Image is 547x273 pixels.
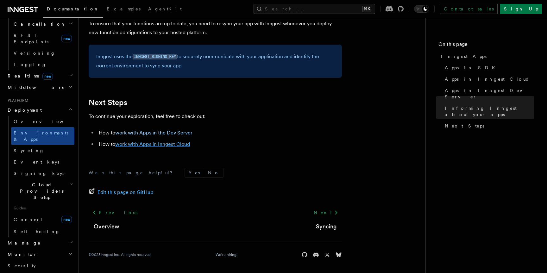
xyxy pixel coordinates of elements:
span: Versioning [14,51,55,56]
button: Yes [185,168,204,177]
span: Connect [14,217,42,222]
span: REST Endpoints [14,33,48,44]
button: Deployment [5,104,74,116]
p: Inngest uses the to securely communicate with your application and identify the correct environme... [96,52,334,70]
span: Cancellation [11,21,66,27]
button: Search...⌘K [254,4,375,14]
a: Examples [103,2,144,17]
p: To continue your exploration, feel free to check out: [89,112,342,121]
a: Syncing [316,222,337,231]
button: Monitor [5,249,74,260]
div: Deployment [5,116,74,237]
a: Edit this page on GitHub [89,188,154,197]
span: Examples [107,6,141,11]
a: Inngest Apps [438,51,534,62]
a: work with Apps in Inngest Cloud [115,141,190,147]
span: Apps in Inngest Cloud [445,76,530,82]
a: Security [5,260,74,271]
span: Edit this page on GitHub [97,188,154,197]
a: Overview [94,222,119,231]
span: new [42,73,53,80]
a: Logging [11,59,74,70]
a: Self hosting [11,226,74,237]
a: Next Steps [442,120,534,132]
a: Documentation [43,2,103,18]
a: AgentKit [144,2,185,17]
a: REST Endpointsnew [11,30,74,47]
a: INNGEST_SIGNING_KEY [133,53,177,59]
span: Self hosting [14,229,60,234]
a: Informing Inngest about your apps [442,102,534,120]
span: Documentation [47,6,99,11]
button: Toggle dark mode [414,5,429,13]
span: Middleware [5,84,65,90]
span: Cloud Providers Setup [11,182,70,201]
span: Next Steps [445,123,484,129]
span: Realtime [5,73,53,79]
li: How to [97,128,342,137]
span: new [61,216,72,223]
span: Event keys [14,159,59,164]
span: Guides [11,203,74,213]
a: Versioning [11,47,74,59]
span: AgentKit [148,6,182,11]
a: Apps in Inngest Cloud [442,73,534,85]
a: Apps in SDK [442,62,534,73]
span: Inngest Apps [441,53,487,59]
span: Environments & Apps [14,130,68,142]
a: We're hiring! [216,252,237,257]
div: © 2025 Inngest Inc. All rights reserved. [89,252,152,257]
a: Contact sales [440,4,498,14]
span: Platform [5,98,28,103]
h4: On this page [438,40,534,51]
a: Next Steps [89,98,127,107]
span: Apps in Inngest Dev Server [445,87,534,100]
span: Deployment [5,107,42,113]
a: Connectnew [11,213,74,226]
span: Manage [5,240,41,246]
li: How to [97,140,342,149]
span: Overview [14,119,79,124]
span: Informing Inngest about your apps [445,105,534,118]
a: Apps in Inngest Dev Server [442,85,534,102]
a: Previous [89,207,141,218]
button: Manage [5,237,74,249]
a: Event keys [11,156,74,168]
button: Cloud Providers Setup [11,179,74,203]
kbd: ⌘K [362,6,371,12]
span: new [61,35,72,42]
a: Overview [11,116,74,127]
span: Signing keys [14,171,64,176]
p: Was this page helpful? [89,170,177,176]
p: To ensure that your functions are up to date, you need to resync your app with Inngest whenever y... [89,19,342,37]
a: Next [310,207,342,218]
a: Signing keys [11,168,74,179]
button: Realtimenew [5,70,74,82]
button: No [204,168,223,177]
span: Logging [14,62,47,67]
a: Environments & Apps [11,127,74,145]
span: Monitor [5,251,37,257]
a: Syncing [11,145,74,156]
button: Middleware [5,82,74,93]
span: Syncing [14,148,44,153]
button: Cancellation [11,18,74,30]
span: Apps in SDK [445,65,499,71]
a: work with Apps in the Dev Server [115,130,192,136]
span: Security [8,263,36,268]
a: Sign Up [500,4,542,14]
